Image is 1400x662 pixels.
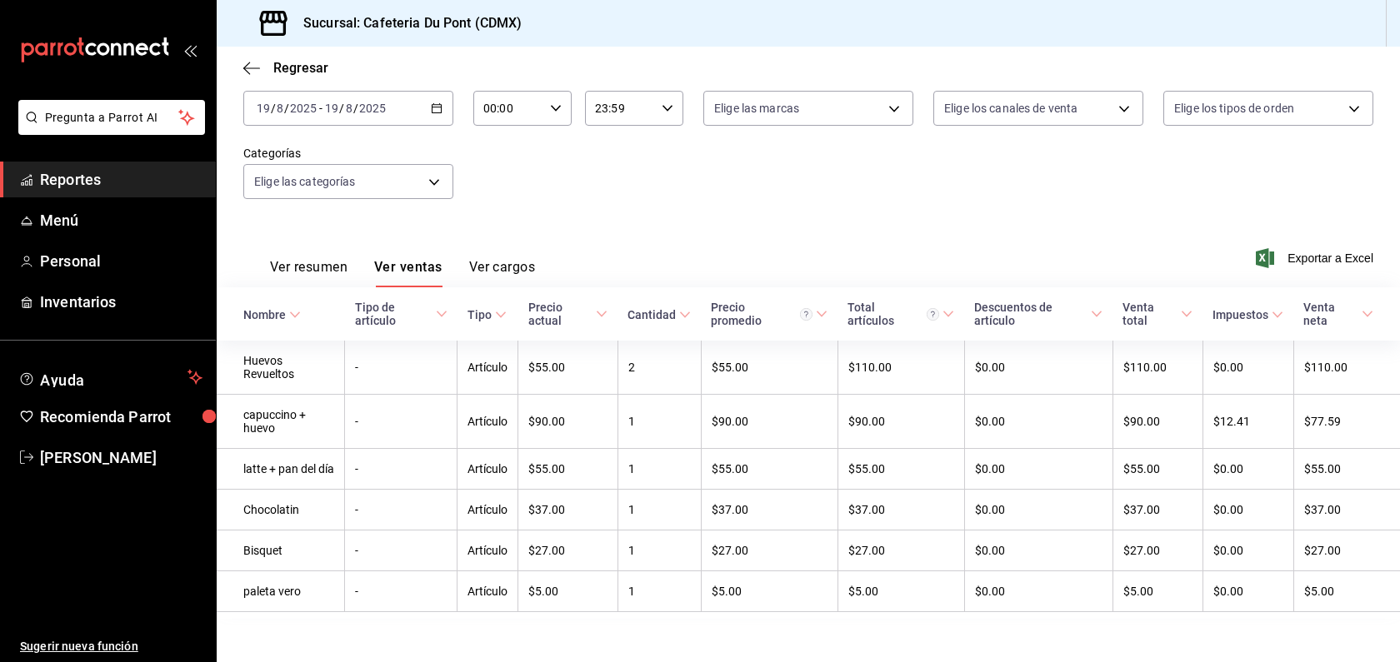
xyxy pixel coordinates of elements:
[40,209,202,231] span: Menú
[40,168,202,191] span: Reportes
[1293,341,1400,395] td: $110.00
[374,259,442,287] button: Ver ventas
[617,571,701,612] td: 1
[457,449,518,490] td: Artículo
[217,490,345,530] td: Chocolatin
[701,530,837,571] td: $27.00
[319,102,322,115] span: -
[617,490,701,530] td: 1
[1303,301,1373,327] span: Venta neta
[217,571,345,612] td: paleta vero
[701,571,837,612] td: $5.00
[1202,530,1293,571] td: $0.00
[355,301,447,327] span: Tipo de artículo
[617,341,701,395] td: 2
[711,301,812,327] div: Precio promedio
[256,102,271,115] input: --
[964,449,1112,490] td: $0.00
[345,530,457,571] td: -
[217,395,345,449] td: capuccino + huevo
[627,308,676,321] div: Cantidad
[1202,571,1293,612] td: $0.00
[837,341,964,395] td: $110.00
[345,102,353,115] input: --
[1174,100,1294,117] span: Elige los tipos de orden
[20,638,202,655] span: Sugerir nueva función
[1112,571,1202,612] td: $5.00
[1293,571,1400,612] td: $5.00
[964,395,1112,449] td: $0.00
[964,530,1112,571] td: $0.00
[457,341,518,395] td: Artículo
[944,100,1077,117] span: Elige los canales de venta
[711,301,827,327] span: Precio promedio
[617,449,701,490] td: 1
[701,395,837,449] td: $90.00
[800,308,812,321] svg: Precio promedio = Total artículos / cantidad
[254,173,356,190] span: Elige las categorías
[353,102,358,115] span: /
[1202,395,1293,449] td: $12.41
[1293,530,1400,571] td: $27.00
[974,301,1102,327] span: Descuentos de artículo
[1202,341,1293,395] td: $0.00
[518,490,618,530] td: $37.00
[964,490,1112,530] td: $0.00
[324,102,339,115] input: --
[457,395,518,449] td: Artículo
[467,308,507,321] span: Tipo
[847,301,954,327] span: Total artículos
[627,308,691,321] span: Cantidad
[284,102,289,115] span: /
[927,308,939,321] svg: El total artículos considera cambios de precios en los artículos así como costos adicionales por ...
[518,395,618,449] td: $90.00
[40,250,202,272] span: Personal
[701,449,837,490] td: $55.00
[345,571,457,612] td: -
[617,395,701,449] td: 1
[467,308,492,321] div: Tipo
[243,308,301,321] span: Nombre
[964,571,1112,612] td: $0.00
[701,490,837,530] td: $37.00
[837,571,964,612] td: $5.00
[974,301,1087,327] div: Descuentos de artículo
[518,571,618,612] td: $5.00
[273,60,328,76] span: Regresar
[528,301,608,327] span: Precio actual
[701,341,837,395] td: $55.00
[1202,490,1293,530] td: $0.00
[1202,449,1293,490] td: $0.00
[1293,449,1400,490] td: $55.00
[45,109,179,127] span: Pregunta a Parrot AI
[339,102,344,115] span: /
[1212,308,1283,321] span: Impuestos
[12,121,205,138] a: Pregunta a Parrot AI
[457,490,518,530] td: Artículo
[358,102,387,115] input: ----
[1112,490,1202,530] td: $37.00
[183,43,197,57] button: open_drawer_menu
[271,102,276,115] span: /
[243,147,453,159] label: Categorías
[40,291,202,313] span: Inventarios
[837,395,964,449] td: $90.00
[270,259,347,287] button: Ver resumen
[40,367,181,387] span: Ayuda
[217,449,345,490] td: latte + pan del día
[457,530,518,571] td: Artículo
[345,490,457,530] td: -
[217,530,345,571] td: Bisquet
[289,102,317,115] input: ----
[345,395,457,449] td: -
[518,341,618,395] td: $55.00
[1293,395,1400,449] td: $77.59
[290,13,522,33] h3: Sucursal: Cafeteria Du Pont (CDMX)
[1259,248,1373,268] button: Exportar a Excel
[1122,301,1192,327] span: Venta total
[847,301,939,327] div: Total artículos
[345,449,457,490] td: -
[1293,490,1400,530] td: $37.00
[40,406,202,428] span: Recomienda Parrot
